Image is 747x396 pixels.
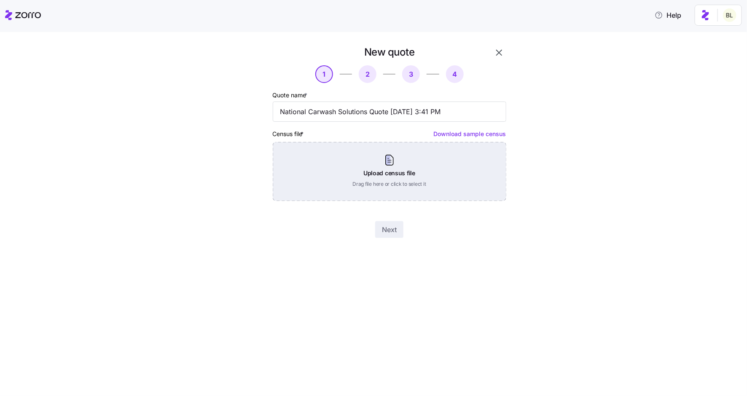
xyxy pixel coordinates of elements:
button: 1 [315,65,333,83]
h1: New quote [364,45,415,59]
button: Help [648,7,688,24]
label: Quote name [273,91,309,100]
button: Next [375,221,403,238]
a: Download sample census [434,130,506,137]
button: 4 [446,65,464,83]
img: 2fabda6663eee7a9d0b710c60bc473af [723,8,736,22]
button: 2 [359,65,376,83]
span: Next [382,225,397,235]
input: Quote name [273,102,506,122]
button: 3 [402,65,420,83]
label: Census file [273,129,306,139]
span: Help [655,10,681,20]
